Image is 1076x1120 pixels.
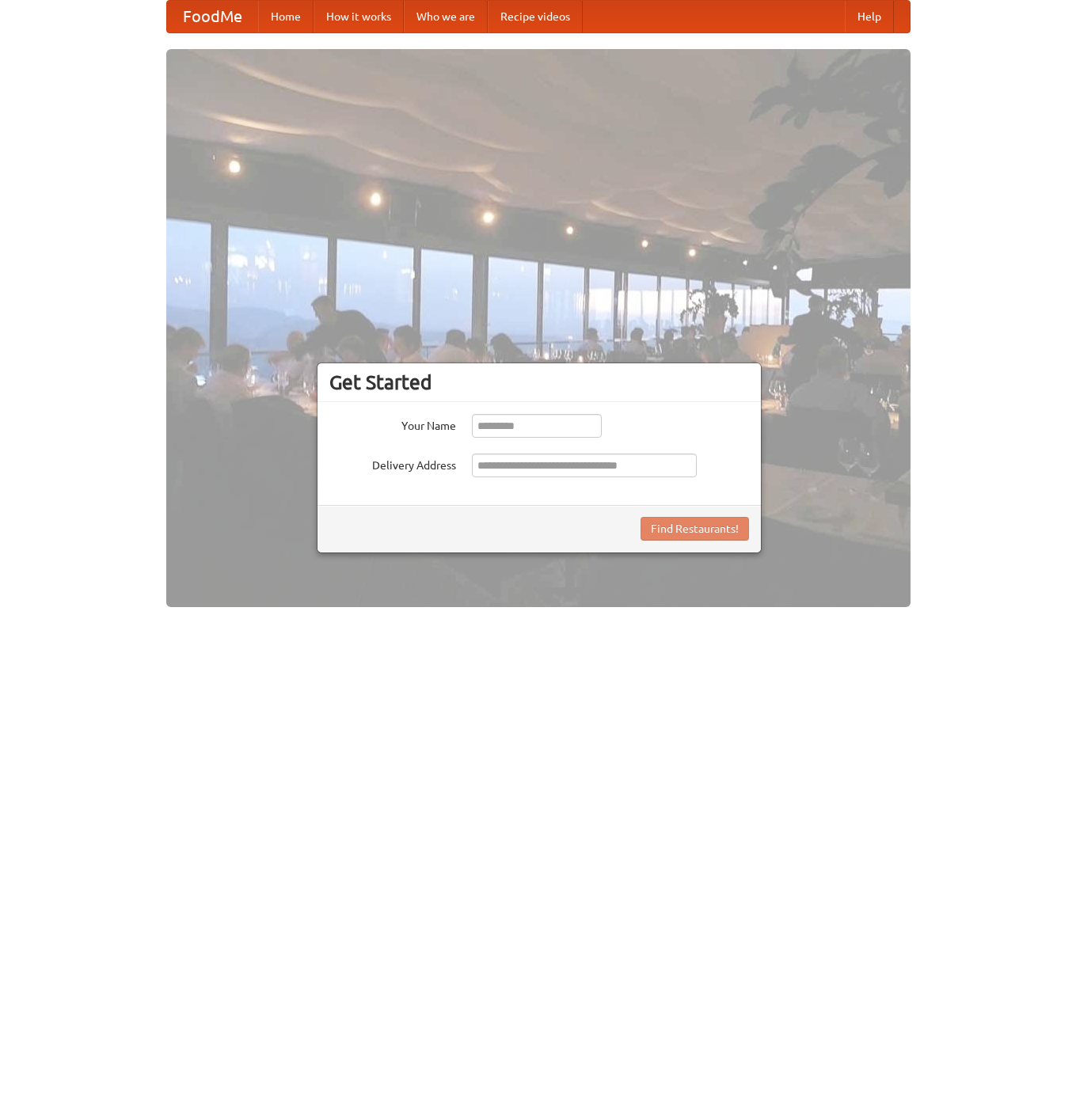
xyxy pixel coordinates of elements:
[258,1,314,32] a: Home
[167,1,258,32] a: FoodMe
[641,517,749,541] button: Find Restaurants!
[845,1,894,32] a: Help
[488,1,583,32] a: Recipe videos
[329,454,456,473] label: Delivery Address
[314,1,404,32] a: How it works
[329,370,749,394] h3: Get Started
[329,414,456,434] label: Your Name
[404,1,488,32] a: Who we are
